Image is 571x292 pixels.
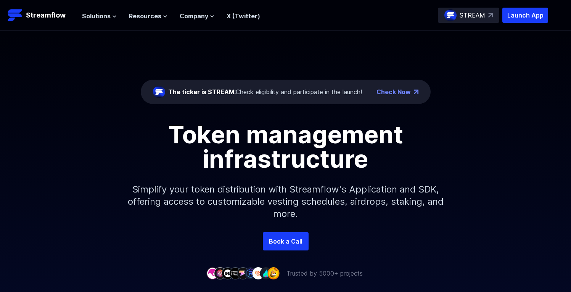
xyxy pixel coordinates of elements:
[168,87,362,96] div: Check eligibility and participate in the launch!
[376,87,411,96] a: Check Now
[414,90,418,94] img: top-right-arrow.png
[237,267,249,279] img: company-5
[82,11,111,21] span: Solutions
[8,8,74,23] a: Streamflow
[244,267,257,279] img: company-6
[460,11,485,20] p: STREAM
[122,171,450,232] p: Simplify your token distribution with Streamflow's Application and SDK, offering access to custom...
[206,267,219,279] img: company-1
[444,9,457,21] img: streamflow-logo-circle.png
[229,267,241,279] img: company-4
[153,86,165,98] img: streamflow-logo-circle.png
[286,269,363,278] p: Trusted by 5000+ projects
[252,267,264,279] img: company-7
[488,13,493,18] img: top-right-arrow.svg
[214,267,226,279] img: company-2
[129,11,167,21] button: Resources
[438,8,499,23] a: STREAM
[129,11,161,21] span: Resources
[82,11,117,21] button: Solutions
[114,122,457,171] h1: Token management infrastructure
[502,8,548,23] button: Launch App
[26,10,66,21] p: Streamflow
[180,11,214,21] button: Company
[180,11,208,21] span: Company
[168,88,236,96] span: The ticker is STREAM:
[8,8,23,23] img: Streamflow Logo
[222,267,234,279] img: company-3
[260,267,272,279] img: company-8
[227,12,260,20] a: X (Twitter)
[263,232,309,250] a: Book a Call
[267,267,280,279] img: company-9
